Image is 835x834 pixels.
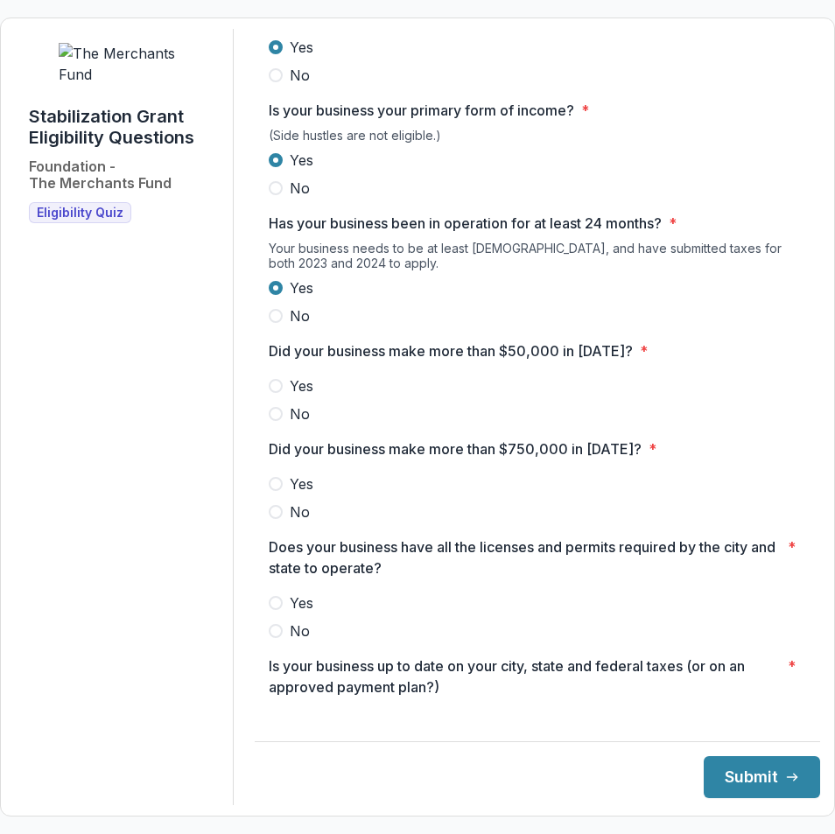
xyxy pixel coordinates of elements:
[290,592,313,613] span: Yes
[290,178,310,199] span: No
[290,620,310,641] span: No
[269,241,806,277] div: Your business needs to be at least [DEMOGRAPHIC_DATA], and have submitted taxes for both 2023 and...
[29,158,172,192] h2: Foundation - The Merchants Fund
[269,536,781,578] p: Does your business have all the licenses and permits required by the city and state to operate?
[704,756,820,798] button: Submit
[290,150,313,171] span: Yes
[290,501,310,522] span: No
[269,213,662,234] p: Has your business been in operation for at least 24 months?
[269,340,633,361] p: Did your business make more than $50,000 in [DATE]?
[29,106,219,148] h1: Stabilization Grant Eligibility Questions
[290,305,310,326] span: No
[59,43,190,85] img: The Merchants Fund
[37,206,123,221] span: Eligibility Quiz
[290,473,313,494] span: Yes
[290,403,310,424] span: No
[269,128,806,150] div: (Side hustles are not eligible.)
[290,37,313,58] span: Yes
[290,65,310,86] span: No
[290,375,313,396] span: Yes
[269,100,574,121] p: Is your business your primary form of income?
[269,655,781,697] p: Is your business up to date on your city, state and federal taxes (or on an approved payment plan?)
[269,438,642,459] p: Did your business make more than $750,000 in [DATE]?
[290,277,313,298] span: Yes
